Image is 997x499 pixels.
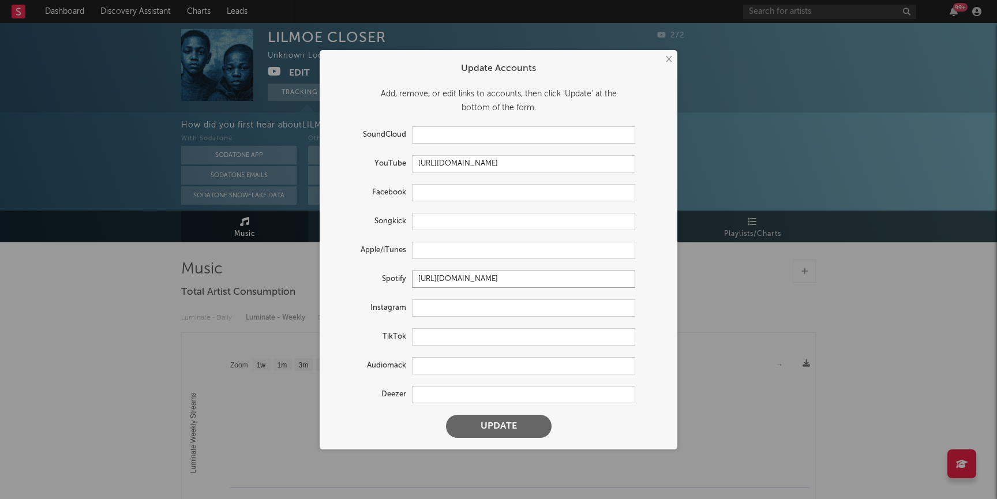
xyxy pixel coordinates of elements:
label: Audiomack [331,359,412,373]
label: SoundCloud [331,128,412,142]
div: Add, remove, or edit links to accounts, then click 'Update' at the bottom of the form. [331,87,666,115]
label: Instagram [331,301,412,315]
label: Spotify [331,272,412,286]
button: × [662,53,674,66]
button: Update [446,415,552,438]
label: Songkick [331,215,412,228]
div: Update Accounts [331,62,666,76]
label: YouTube [331,157,412,171]
label: Deezer [331,388,412,402]
label: TikTok [331,330,412,344]
label: Facebook [331,186,412,200]
label: Apple/iTunes [331,243,412,257]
